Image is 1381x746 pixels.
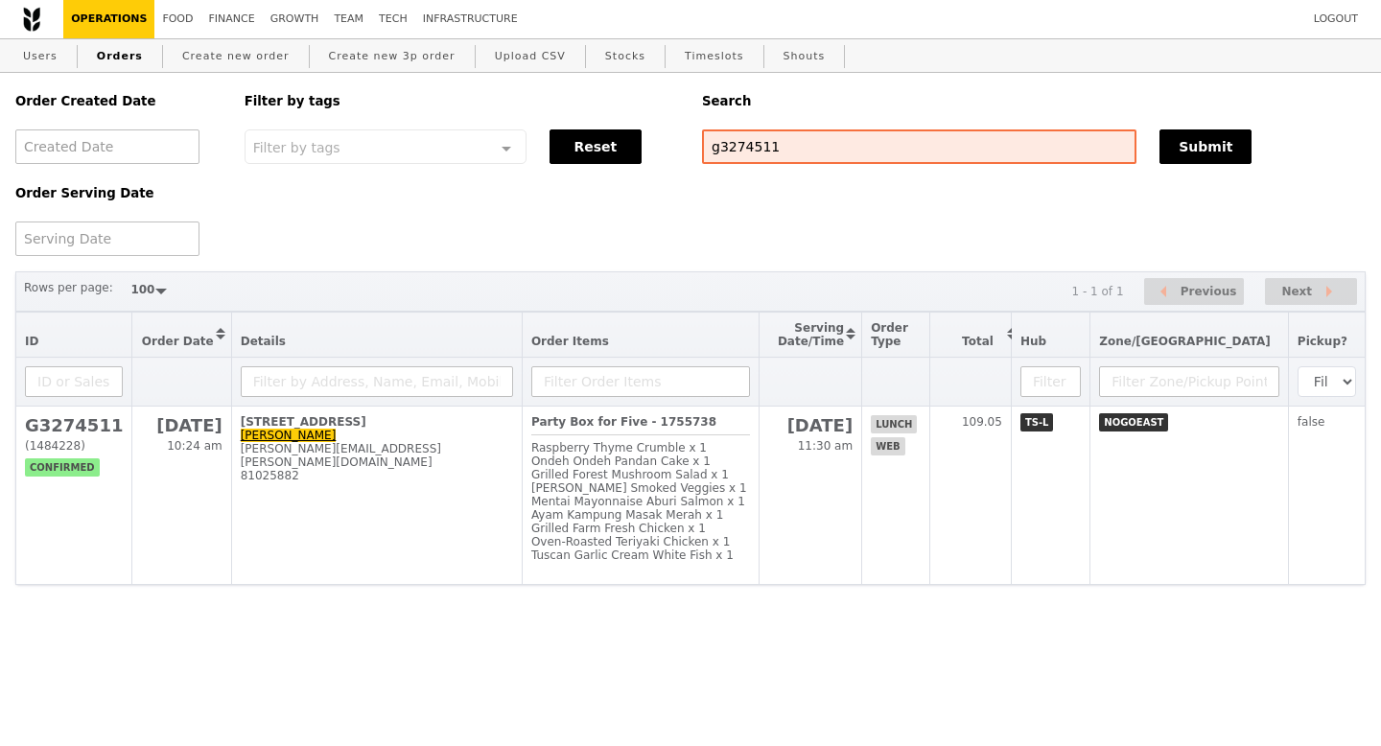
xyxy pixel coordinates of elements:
a: Orders [89,39,151,74]
span: NOGOEAST [1099,413,1168,431]
a: Shouts [776,39,833,74]
input: Created Date [15,129,199,164]
input: Filter Zone/Pickup Point [1099,366,1279,397]
div: 1 - 1 of 1 [1071,285,1123,298]
b: Party Box for Five - 1755738 [531,415,716,429]
div: [PERSON_NAME][EMAIL_ADDRESS][PERSON_NAME][DOMAIN_NAME] [241,442,513,469]
span: Pickup? [1298,335,1347,348]
a: Timeslots [677,39,751,74]
span: Previous [1181,280,1237,303]
button: Submit [1159,129,1252,164]
span: 10:24 am [167,439,222,453]
span: Hub [1020,335,1046,348]
h5: Filter by tags [245,94,679,108]
h5: Order Serving Date [15,186,222,200]
a: Stocks [597,39,653,74]
h2: G3274511 [25,415,123,435]
a: [PERSON_NAME] [241,429,337,442]
input: Serving Date [15,221,199,256]
span: web [871,437,904,455]
label: Rows per page: [24,278,113,297]
span: TS-L [1020,413,1054,431]
span: Details [241,335,286,348]
span: Filter by tags [253,138,340,155]
h5: Order Created Date [15,94,222,108]
span: Grilled Farm Fresh Chicken x 1 [531,522,706,535]
span: Mentai Mayonnaise Aburi Salmon x 1 [531,495,745,508]
button: Reset [550,129,642,164]
span: Grilled Forest Mushroom Salad x 1 [531,468,729,481]
span: Raspberry Thyme Crumble x 1 [531,441,707,455]
input: Filter by Address, Name, Email, Mobile [241,366,513,397]
div: 81025882 [241,469,513,482]
h5: Search [702,94,1366,108]
span: Ondeh Ondeh Pandan Cake x 1 [531,455,711,468]
input: Filter Order Items [531,366,750,397]
button: Next [1265,278,1357,306]
span: Oven‑Roasted Teriyaki Chicken x 1 [531,535,730,548]
span: confirmed [25,458,100,477]
a: Users [15,39,65,74]
input: ID or Salesperson name [25,366,123,397]
span: Tuscan Garlic Cream White Fish x 1 [531,548,734,562]
span: lunch [871,415,917,433]
h2: [DATE] [141,415,222,435]
span: Order Items [531,335,609,348]
span: 109.05 [962,415,1002,429]
img: Grain logo [23,7,40,32]
button: Previous [1144,278,1244,306]
span: Next [1281,280,1312,303]
span: 11:30 am [798,439,853,453]
span: Order Type [871,321,908,348]
a: Create new 3p order [321,39,463,74]
input: Search any field [702,129,1136,164]
span: Ayam Kampung Masak Merah x 1 [531,508,723,522]
span: ID [25,335,38,348]
span: Zone/[GEOGRAPHIC_DATA] [1099,335,1271,348]
input: Filter Hub [1020,366,1081,397]
h2: [DATE] [768,415,853,435]
span: [PERSON_NAME] Smoked Veggies x 1 [531,481,747,495]
span: false [1298,415,1325,429]
div: (1484228) [25,439,123,453]
div: [STREET_ADDRESS] [241,415,513,429]
a: Upload CSV [487,39,573,74]
a: Create new order [175,39,297,74]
